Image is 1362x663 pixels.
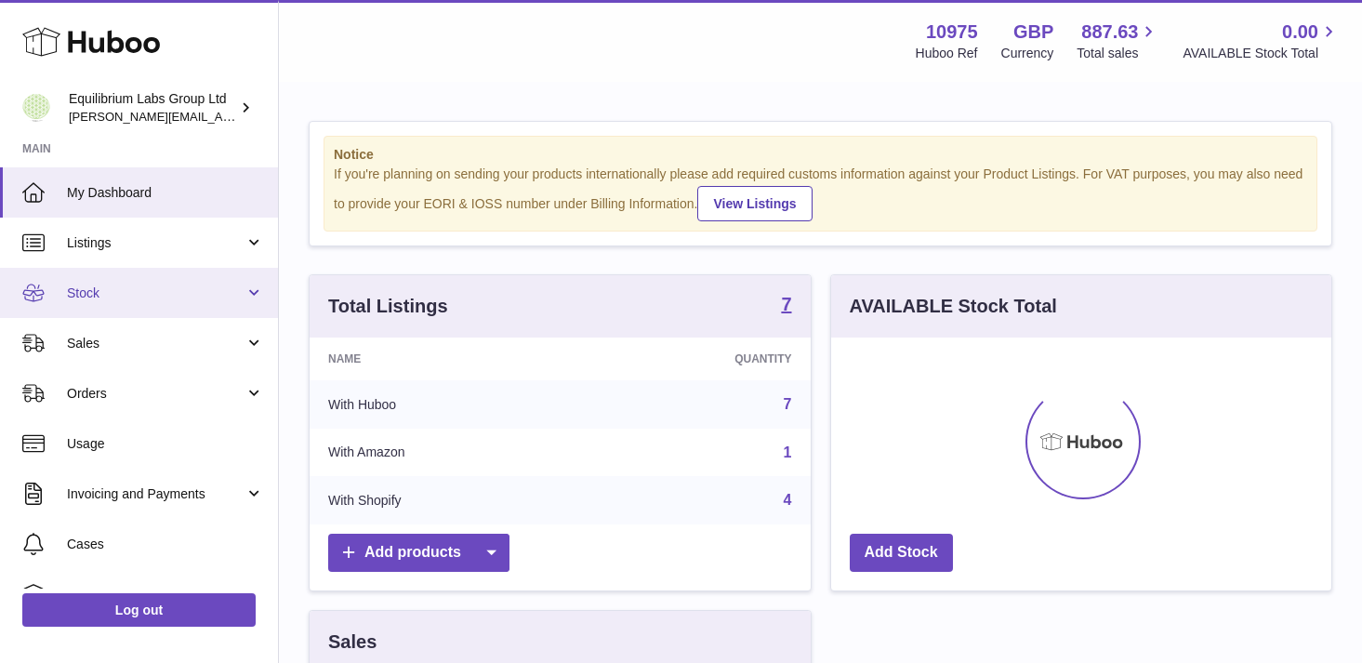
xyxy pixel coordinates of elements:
[584,338,811,380] th: Quantity
[67,285,245,302] span: Stock
[1001,45,1054,62] div: Currency
[67,435,264,453] span: Usage
[916,45,978,62] div: Huboo Ref
[1183,20,1340,62] a: 0.00 AVAILABLE Stock Total
[67,184,264,202] span: My Dashboard
[784,396,792,412] a: 7
[784,492,792,508] a: 4
[67,234,245,252] span: Listings
[67,536,264,553] span: Cases
[67,335,245,352] span: Sales
[67,586,264,603] span: Channels
[310,429,584,477] td: With Amazon
[850,534,953,572] a: Add Stock
[310,380,584,429] td: With Huboo
[334,146,1307,164] strong: Notice
[67,485,245,503] span: Invoicing and Payments
[310,338,584,380] th: Name
[328,294,448,319] h3: Total Listings
[328,534,509,572] a: Add products
[22,593,256,627] a: Log out
[1282,20,1318,45] span: 0.00
[784,444,792,460] a: 1
[328,630,377,655] h3: Sales
[1077,45,1159,62] span: Total sales
[1081,20,1138,45] span: 887.63
[22,94,50,122] img: h.woodrow@theliverclinic.com
[67,385,245,403] span: Orders
[781,295,791,317] a: 7
[1077,20,1159,62] a: 887.63 Total sales
[334,166,1307,221] div: If you're planning on sending your products internationally please add required customs informati...
[781,295,791,313] strong: 7
[69,109,373,124] span: [PERSON_NAME][EMAIL_ADDRESS][DOMAIN_NAME]
[850,294,1057,319] h3: AVAILABLE Stock Total
[697,186,812,221] a: View Listings
[1013,20,1053,45] strong: GBP
[1183,45,1340,62] span: AVAILABLE Stock Total
[926,20,978,45] strong: 10975
[310,476,584,524] td: With Shopify
[69,90,236,126] div: Equilibrium Labs Group Ltd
